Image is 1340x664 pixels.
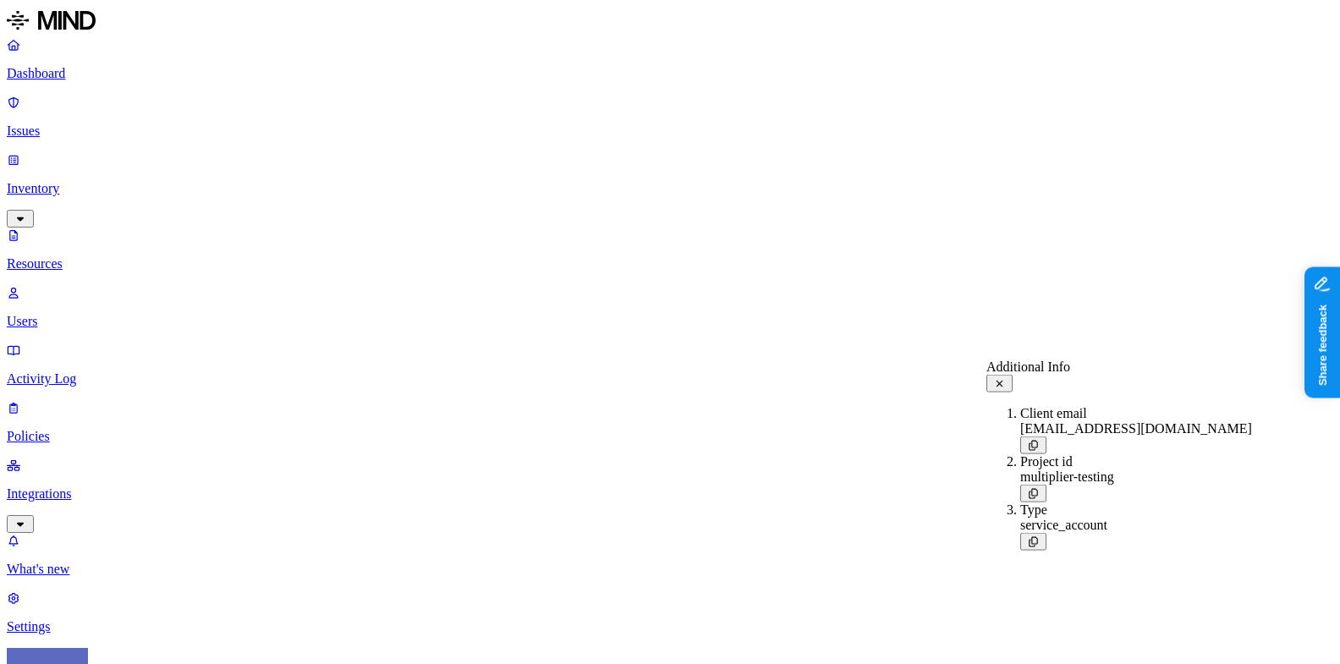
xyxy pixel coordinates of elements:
p: Integrations [7,486,1333,502]
div: Additional Info [986,359,1252,375]
img: MIND [7,7,96,34]
p: What's new [7,562,1333,577]
span: Type [1020,502,1047,517]
p: Policies [7,429,1333,444]
iframe: Marker.io feedback button [1304,266,1340,398]
p: Activity Log [7,371,1333,387]
div: [EMAIL_ADDRESS][DOMAIN_NAME] [1020,421,1252,436]
span: Client email [1020,406,1087,420]
p: Resources [7,256,1333,272]
span: Project id [1020,454,1073,469]
p: Dashboard [7,66,1333,81]
p: Inventory [7,181,1333,196]
p: Users [7,314,1333,329]
p: Issues [7,123,1333,139]
p: Settings [7,619,1333,634]
div: service_account [1020,518,1252,533]
div: multiplier-testing [1020,469,1252,485]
